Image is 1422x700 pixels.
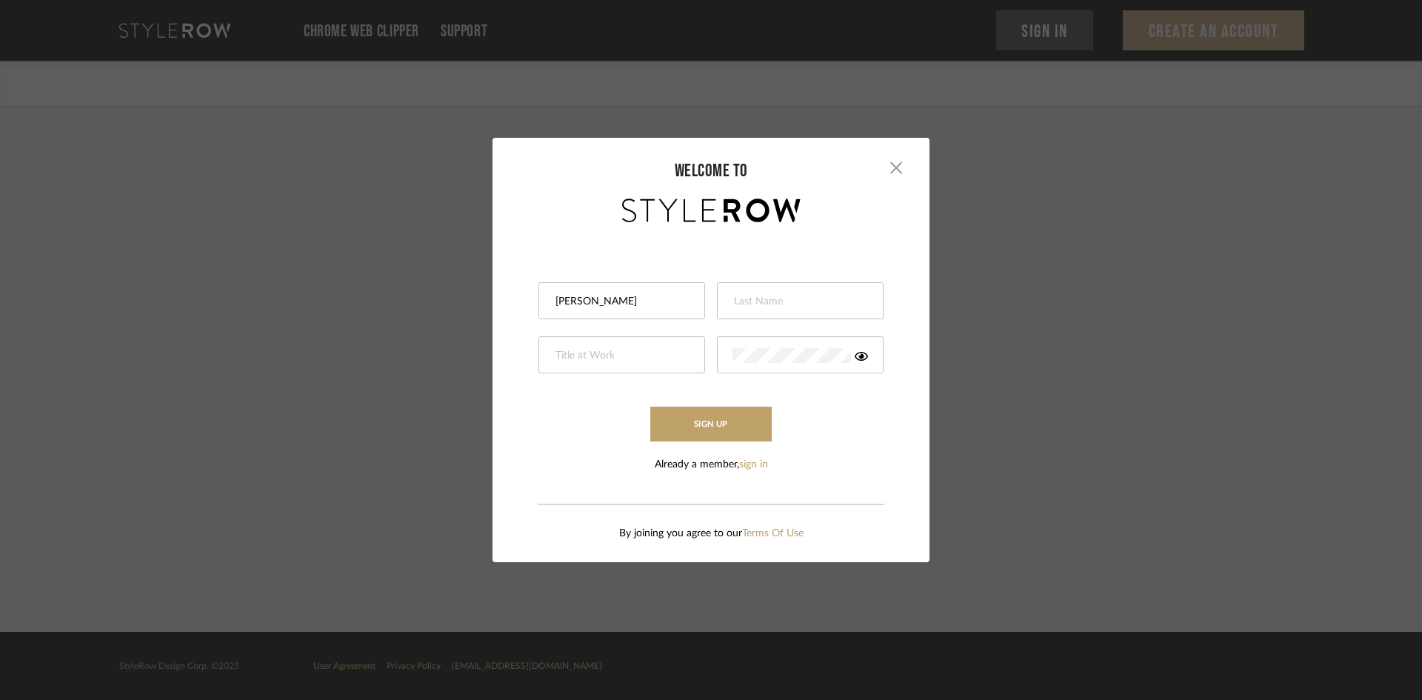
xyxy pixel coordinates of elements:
input: First Name [554,294,686,309]
input: Title at Work [554,348,686,363]
a: Terms Of Use [742,528,804,539]
input: Last Name [732,294,864,309]
button: Close [881,153,911,182]
div: welcome to [493,160,929,181]
button: Sign Up [650,407,772,441]
a: sign in [739,459,768,470]
div: Already a member, [655,457,768,473]
div: By joining you agree to our [493,526,929,541]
